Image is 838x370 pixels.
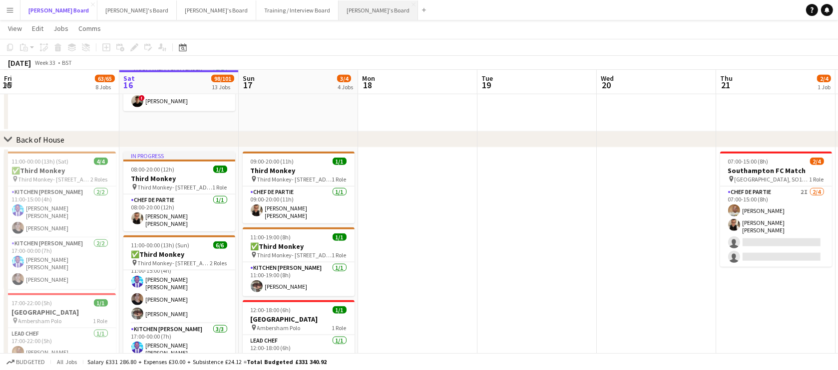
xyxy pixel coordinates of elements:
span: 1/1 [213,166,227,173]
app-job-card: 11:00-00:00 (13h) (Sat)4/4✅Third Monkey Third Monkey- [STREET_ADDRESS]2 RolesKitchen [PERSON_NAME... [4,152,116,289]
span: 15 [2,79,12,91]
span: 19 [480,79,493,91]
span: 63/65 [95,75,115,82]
app-card-role: Lead Chef1/112:00-18:00 (6h)[PERSON_NAME] [243,335,355,369]
app-card-role: Chef de Partie2I2/407:00-15:00 (8h)[PERSON_NAME][PERSON_NAME] [PERSON_NAME] [720,186,832,267]
span: Tue [481,74,493,83]
app-job-card: 09:00-20:00 (11h)1/1Third Monkey Third Monkey- [STREET_ADDRESS]1 RoleChef de Partie1/109:00-20:00... [243,152,355,223]
span: Sun [243,74,255,83]
a: View [4,22,26,35]
span: 1 Role [810,176,824,183]
h3: Third Monkey [123,174,235,183]
app-job-card: 12:00-18:00 (6h)1/1[GEOGRAPHIC_DATA] Ambersham Polo1 RoleLead Chef1/112:00-18:00 (6h)[PERSON_NAME] [243,300,355,369]
div: 8 Jobs [95,83,114,91]
span: Ambersham Polo [18,317,62,325]
div: 13 Jobs [212,83,234,91]
span: 08:00-20:00 (12h) [131,166,175,173]
div: 1 Job [818,83,831,91]
span: Jobs [53,24,68,33]
h3: [GEOGRAPHIC_DATA] [4,308,116,317]
app-card-role: Lead Chef1/117:00-22:00 (5h)[PERSON_NAME] [4,328,116,362]
span: 4/4 [94,158,108,165]
button: Budgeted [5,357,46,368]
app-job-card: In progress08:00-20:00 (12h)1/1Third Monkey Third Monkey- [STREET_ADDRESS]1 RoleChef de Partie1/1... [123,152,235,231]
span: View [8,24,22,33]
button: [PERSON_NAME]'s Board [97,0,177,20]
span: Thu [720,74,733,83]
h3: Southampton FC Match [720,166,832,175]
span: 09:00-20:00 (11h) [251,158,294,165]
span: 1 Role [332,176,347,183]
app-card-role: Kitchen [PERSON_NAME]2/211:00-15:00 (4h)[PERSON_NAME] [PERSON_NAME][PERSON_NAME] [4,186,116,238]
span: 1/1 [333,158,347,165]
h3: ✅Third Monkey [243,242,355,251]
div: BST [62,59,72,66]
a: Edit [28,22,47,35]
app-job-card: 17:00-22:00 (5h)1/1[GEOGRAPHIC_DATA] Ambersham Polo1 RoleLead Chef1/117:00-22:00 (5h)[PERSON_NAME] [4,293,116,362]
span: 12:00-18:00 (6h) [251,306,291,314]
span: Fri [4,74,12,83]
span: 6/6 [213,241,227,249]
a: Jobs [49,22,72,35]
span: 1 Role [213,184,227,191]
button: [PERSON_NAME]'s Board [177,0,256,20]
span: 18 [361,79,375,91]
div: 07:00-15:00 (8h)2/4Southampton FC Match [GEOGRAPHIC_DATA], SO14 5FP1 RoleChef de Partie2I2/407:00... [720,152,832,267]
app-card-role: Kitchen [PERSON_NAME]2/217:00-00:00 (7h)[PERSON_NAME] [PERSON_NAME][PERSON_NAME] [4,238,116,289]
span: Third Monkey- [STREET_ADDRESS] [257,176,332,183]
span: 2 Roles [210,259,227,267]
button: [PERSON_NAME] Board [20,0,97,20]
div: 4 Jobs [338,83,353,91]
span: 1/1 [333,233,347,241]
span: ! [139,95,145,101]
span: 16 [122,79,135,91]
a: Comms [74,22,105,35]
span: Week 33 [33,59,58,66]
app-card-role: Chef de Partie1/109:00-20:00 (11h)[PERSON_NAME] [PERSON_NAME] [243,186,355,223]
span: Mon [362,74,375,83]
div: Salary £331 286.80 + Expenses £30.00 + Subsistence £24.12 = [87,358,327,366]
div: Back of House [16,135,64,145]
span: Wed [601,74,614,83]
h3: [GEOGRAPHIC_DATA] [243,315,355,324]
h3: ✅Third Monkey [123,250,235,259]
span: Edit [32,24,43,33]
span: 1 Role [332,251,347,259]
span: 07:00-15:00 (8h) [728,158,769,165]
span: 2 Roles [91,176,108,183]
span: 17 [241,79,255,91]
span: Third Monkey- [STREET_ADDRESS] [138,184,213,191]
app-card-role: Kitchen [PERSON_NAME]3/311:00-15:00 (4h)[PERSON_NAME] [PERSON_NAME][PERSON_NAME][PERSON_NAME] [123,258,235,324]
button: Training / Interview Board [256,0,339,20]
span: [GEOGRAPHIC_DATA], SO14 5FP [735,176,810,183]
span: Budgeted [16,359,45,366]
span: 21 [719,79,733,91]
span: Ambersham Polo [257,324,301,332]
div: 11:00-19:00 (8h)1/1✅Third Monkey Third Monkey- [STREET_ADDRESS]1 RoleKitchen [PERSON_NAME]1/111:0... [243,227,355,296]
div: In progress [123,152,235,160]
span: Third Monkey- [STREET_ADDRESS] [138,259,210,267]
span: All jobs [55,358,79,366]
span: Comms [78,24,101,33]
span: 20 [599,79,614,91]
div: [DATE] [8,58,31,68]
span: 17:00-22:00 (5h) [12,299,52,307]
button: [PERSON_NAME]'s Board [339,0,418,20]
h3: Third Monkey [243,166,355,175]
span: Third Monkey- [STREET_ADDRESS] [257,251,332,259]
h3: ✅Third Monkey [4,166,116,175]
span: 11:00-00:00 (13h) (Sat) [12,158,69,165]
span: 1 Role [332,324,347,332]
span: 1 Role [93,317,108,325]
span: 11:00-19:00 (8h) [251,233,291,241]
span: 3/4 [337,75,351,82]
span: Sat [123,74,135,83]
span: 98/101 [211,75,234,82]
span: 2/4 [810,158,824,165]
app-card-role: Kitchen [PERSON_NAME]1/111:00-19:00 (8h)[PERSON_NAME] [243,262,355,296]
